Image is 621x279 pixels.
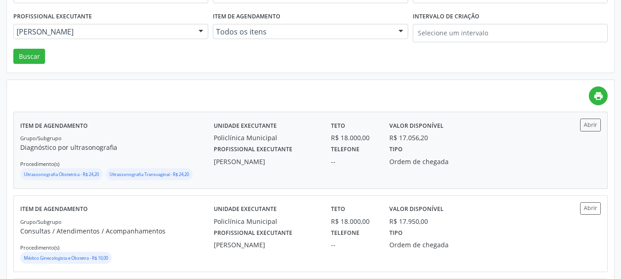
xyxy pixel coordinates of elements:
small: Grupo/Subgrupo [20,135,62,142]
input: Selecione um intervalo [413,24,608,42]
div: -- [331,157,376,166]
div: R$ 17.950,00 [389,216,428,226]
div: Policlínica Municipal [214,216,318,226]
small: Médico Ginecologista e Obstetra - R$ 10,00 [24,255,108,261]
small: Procedimento(s) [20,244,59,251]
span: [PERSON_NAME] [17,27,189,36]
label: Teto [331,202,345,216]
div: Ordem de chegada [389,240,464,250]
label: Profissional executante [214,142,292,157]
p: Consultas / Atendimentos / Acompanhamentos [20,226,214,236]
small: Ultrassonografia Obstetrica - R$ 24,20 [24,171,99,177]
label: Valor disponível [389,119,444,133]
button: Abrir [580,202,601,215]
div: Policlínica Municipal [214,133,318,142]
i: print [593,91,604,101]
label: Item de agendamento [20,119,88,133]
label: Intervalo de criação [413,10,479,24]
a: print [589,86,608,105]
button: Buscar [13,49,45,64]
p: Diagnóstico por ultrasonografia [20,142,214,152]
label: Telefone [331,142,359,157]
div: R$ 18.000,00 [331,133,376,142]
div: R$ 18.000,00 [331,216,376,226]
div: -- [331,240,376,250]
label: Item de agendamento [20,202,88,216]
button: Abrir [580,119,601,131]
label: Telefone [331,226,359,240]
span: Todos os itens [216,27,389,36]
label: Unidade executante [214,202,277,216]
div: R$ 17.056,20 [389,133,428,142]
label: Tipo [389,226,403,240]
small: Procedimento(s) [20,160,59,167]
small: Ultrassonografia Transvaginal - R$ 24,20 [109,171,189,177]
div: [PERSON_NAME] [214,157,318,166]
label: Profissional executante [214,226,292,240]
label: Item de agendamento [213,10,280,24]
div: [PERSON_NAME] [214,240,318,250]
label: Tipo [389,142,403,157]
label: Profissional executante [13,10,92,24]
label: Unidade executante [214,119,277,133]
label: Valor disponível [389,202,444,216]
label: Teto [331,119,345,133]
small: Grupo/Subgrupo [20,218,62,225]
div: Ordem de chegada [389,157,464,166]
